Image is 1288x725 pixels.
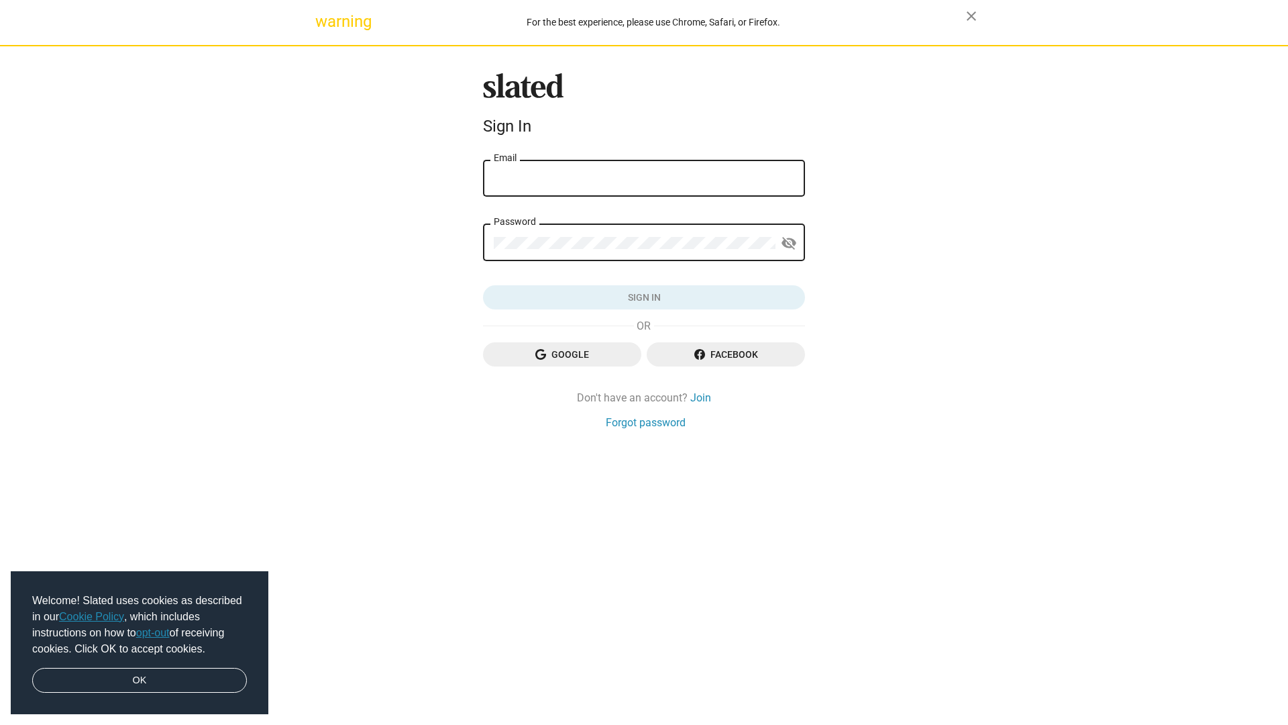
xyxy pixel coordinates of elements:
button: Facebook [647,342,805,367]
a: Forgot password [606,416,686,430]
div: cookieconsent [11,571,268,715]
mat-icon: visibility_off [781,233,797,254]
sl-branding: Sign In [483,73,805,142]
span: Welcome! Slated uses cookies as described in our , which includes instructions on how to of recei... [32,593,247,657]
a: Join [690,391,711,405]
button: Show password [775,230,802,257]
button: Google [483,342,641,367]
mat-icon: warning [315,13,331,30]
span: Facebook [657,342,794,367]
mat-icon: close [963,8,979,24]
span: Google [494,342,631,367]
div: Sign In [483,117,805,136]
a: dismiss cookie message [32,668,247,693]
a: opt-out [136,627,170,638]
div: For the best experience, please use Chrome, Safari, or Firefox. [341,13,966,32]
a: Cookie Policy [59,611,124,622]
div: Don't have an account? [483,391,805,405]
